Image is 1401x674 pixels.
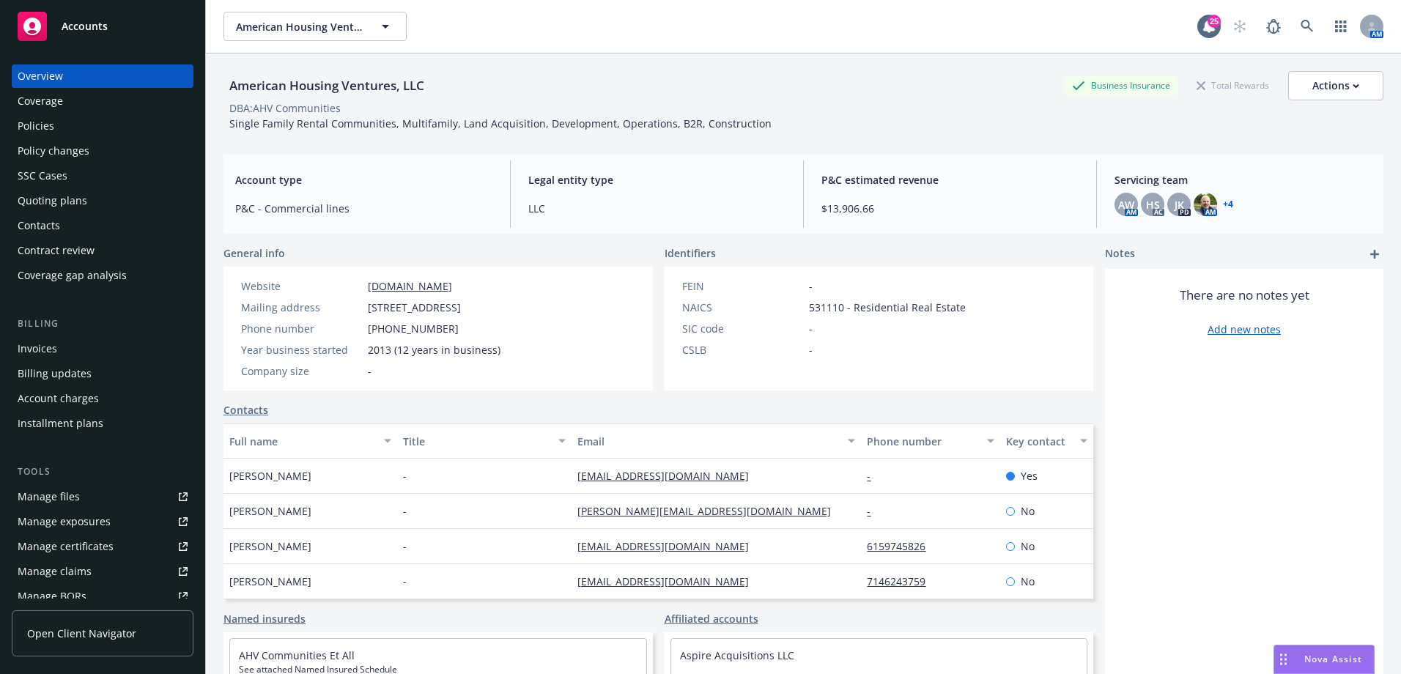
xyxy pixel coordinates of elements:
a: Installment plans [12,412,193,435]
a: Account charges [12,387,193,410]
span: [PHONE_NUMBER] [368,321,459,336]
span: Identifiers [665,245,716,261]
span: Yes [1021,468,1038,484]
span: Notes [1105,245,1135,263]
span: Single Family Rental Communities, Multifamily, Land Acquisition, Development, Operations, B2R, Co... [229,116,772,130]
a: SSC Cases [12,164,193,188]
div: Coverage gap analysis [18,264,127,287]
a: Manage BORs [12,585,193,608]
div: Coverage [18,89,63,113]
span: Nova Assist [1304,653,1362,665]
span: Open Client Navigator [27,626,136,641]
a: Contacts [12,214,193,237]
a: add [1366,245,1383,263]
div: Company size [241,363,362,379]
button: American Housing Ventures, LLC [223,12,407,41]
a: 7146243759 [867,574,937,588]
span: $13,906.66 [821,201,1079,216]
a: Switch app [1326,12,1356,41]
div: FEIN [682,278,803,294]
div: Account charges [18,387,99,410]
div: Year business started [241,342,362,358]
button: Title [397,423,571,459]
a: Affiliated accounts [665,611,758,626]
span: [PERSON_NAME] [229,574,311,589]
span: - [809,278,813,294]
span: LLC [528,201,785,216]
div: CSLB [682,342,803,358]
span: No [1021,503,1035,519]
a: Quoting plans [12,189,193,212]
div: Billing updates [18,362,92,385]
button: Actions [1288,71,1383,100]
a: Aspire Acquisitions LLC [680,648,794,662]
a: Report a Bug [1259,12,1288,41]
button: Nova Assist [1274,645,1375,674]
div: SIC code [682,321,803,336]
a: Manage claims [12,560,193,583]
div: Actions [1312,72,1359,100]
a: Manage files [12,485,193,508]
span: - [403,468,407,484]
span: [PERSON_NAME] [229,538,311,554]
span: General info [223,245,285,261]
span: - [809,342,813,358]
div: Manage claims [18,560,92,583]
button: Full name [223,423,397,459]
a: [PERSON_NAME][EMAIL_ADDRESS][DOMAIN_NAME] [577,504,843,518]
div: Key contact [1006,434,1071,449]
span: P&C - Commercial lines [235,201,492,216]
div: Manage exposures [18,510,111,533]
a: Start snowing [1225,12,1254,41]
div: Email [577,434,840,449]
a: - [867,469,882,483]
div: Title [403,434,549,449]
a: Manage exposures [12,510,193,533]
div: SSC Cases [18,164,67,188]
div: 25 [1208,15,1221,28]
span: - [403,574,407,589]
div: Invoices [18,337,57,360]
div: Total Rewards [1189,76,1276,95]
div: Billing [12,316,193,331]
span: American Housing Ventures, LLC [236,19,363,34]
button: Email [572,423,862,459]
div: Website [241,278,362,294]
a: - [867,504,882,518]
div: American Housing Ventures, LLC [223,76,430,95]
a: [EMAIL_ADDRESS][DOMAIN_NAME] [577,469,761,483]
div: Mailing address [241,300,362,315]
span: Accounts [62,21,108,32]
a: Search [1293,12,1322,41]
div: Full name [229,434,375,449]
a: Contract review [12,239,193,262]
div: Contract review [18,239,95,262]
span: Servicing team [1114,172,1372,188]
a: 6159745826 [867,539,937,553]
div: Overview [18,64,63,88]
div: Installment plans [18,412,103,435]
span: [PERSON_NAME] [229,468,311,484]
div: Manage files [18,485,80,508]
div: Phone number [867,434,978,449]
a: +4 [1223,200,1233,209]
span: [PERSON_NAME] [229,503,311,519]
span: HS [1146,197,1160,212]
div: Tools [12,464,193,479]
div: Manage BORs [18,585,86,608]
a: Manage certificates [12,535,193,558]
a: Billing updates [12,362,193,385]
span: There are no notes yet [1180,286,1309,304]
a: Invoices [12,337,193,360]
span: [STREET_ADDRESS] [368,300,461,315]
span: JK [1175,197,1184,212]
a: Overview [12,64,193,88]
a: Coverage [12,89,193,113]
a: Named insureds [223,611,306,626]
img: photo [1194,193,1217,216]
div: Manage certificates [18,535,114,558]
div: Quoting plans [18,189,87,212]
a: Accounts [12,6,193,47]
a: Policy changes [12,139,193,163]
